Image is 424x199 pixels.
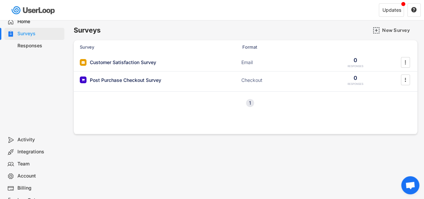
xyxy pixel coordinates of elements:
img: AddMajor.svg [373,27,380,34]
div: Integrations [17,149,62,155]
div: Updates [382,8,401,12]
text:  [405,77,406,84]
div: 0 [354,56,357,64]
div: Email [241,59,308,66]
div: Billing [17,185,62,191]
div: 1 [246,101,254,105]
text:  [405,59,406,66]
div: Survey [80,44,214,50]
h6: Surveys [74,26,101,35]
div: Team [17,161,62,167]
button:  [402,57,409,67]
div: Checkout [241,77,308,84]
div: Customer Satisfaction Survey [90,59,156,66]
div: RESPONSES [348,64,363,68]
div: Activity [17,137,62,143]
div: Home [17,18,62,25]
img: userloop-logo-01.svg [10,3,57,17]
div: Surveys [17,31,62,37]
a: Ouvrir le chat [401,176,419,194]
div: 0 [354,74,357,82]
div: Format [242,44,309,50]
button:  [402,75,409,85]
div: Responses [17,43,62,49]
div: Post Purchase Checkout Survey [90,77,161,84]
div: Account [17,173,62,179]
div: RESPONSES [348,82,363,86]
div: New Survey [382,27,416,33]
text:  [411,7,417,13]
button:  [411,7,417,13]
